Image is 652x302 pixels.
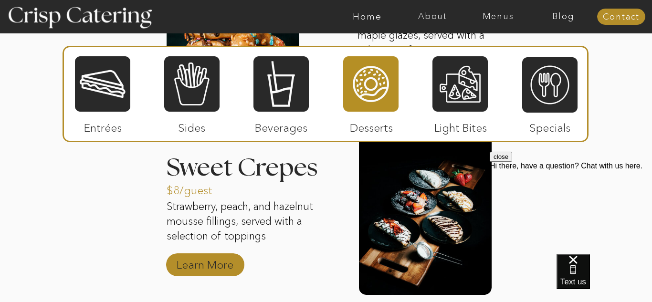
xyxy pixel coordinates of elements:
[557,254,652,302] iframe: podium webchat widget bubble
[429,112,492,139] p: Light Bites
[160,112,223,139] p: Sides
[490,152,652,266] iframe: podium webchat widget prompt
[249,112,313,139] p: Beverages
[518,112,581,139] p: Specials
[167,156,342,180] h3: Sweet Crepes
[531,12,596,21] a: Blog
[335,12,400,21] a: Home
[358,13,490,59] p: Chocolate, vanilla, and maple glazes, served with a selection of toppings
[173,249,237,276] a: Learn More
[167,174,230,202] a: $8/guest
[400,12,465,21] a: About
[71,112,135,139] p: Entrées
[167,199,323,245] p: Strawberry, peach, and hazelnut mousse fillings, served with a selection of toppings
[597,12,645,22] a: Contact
[465,12,531,21] a: Menus
[339,112,403,139] p: Desserts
